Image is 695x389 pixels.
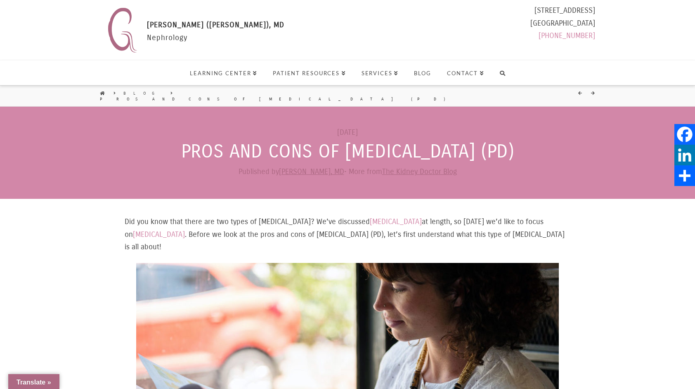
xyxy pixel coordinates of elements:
[530,4,595,45] div: [STREET_ADDRESS] [GEOGRAPHIC_DATA]
[370,217,422,226] a: [MEDICAL_DATA]
[125,215,570,253] p: Did you know that there are two types of [MEDICAL_DATA]? We’ve discussed at length, so [DATE] we’...
[414,71,431,76] span: Blog
[182,60,265,85] a: Learning Center
[133,230,185,239] a: [MEDICAL_DATA]
[353,60,406,85] a: Services
[439,60,492,85] a: Contact
[100,96,449,102] a: Pros and Cons of [MEDICAL_DATA] (PD)
[382,167,457,176] a: The Kidney Doctor Blog
[362,71,399,76] span: Services
[406,60,439,85] a: Blog
[273,71,345,76] span: Patient Resources
[190,71,257,76] span: Learning Center
[265,60,353,85] a: Patient Resources
[279,167,344,176] a: [PERSON_NAME], MD
[104,4,141,56] img: Nephrology
[674,145,695,165] a: LinkedIn
[539,31,595,40] a: [PHONE_NUMBER]
[123,91,162,96] a: Blog
[17,379,51,386] span: Translate »
[147,20,284,29] span: [PERSON_NAME] ([PERSON_NAME]), MD
[147,19,284,56] div: Nephrology
[674,124,695,145] a: Facebook
[447,71,484,76] span: Contact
